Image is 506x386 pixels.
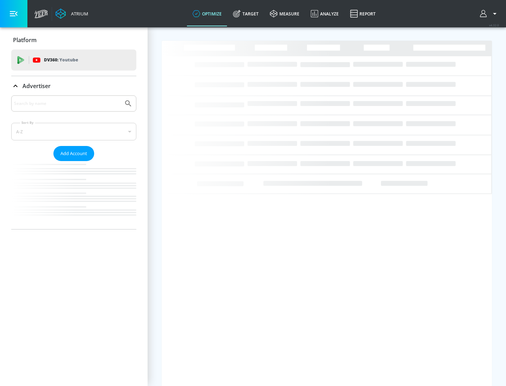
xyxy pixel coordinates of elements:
[11,49,136,71] div: DV360: Youtube
[22,82,51,90] p: Advertiser
[53,146,94,161] button: Add Account
[187,1,227,26] a: optimize
[489,23,499,27] span: v 4.32.0
[56,8,88,19] a: Atrium
[14,99,121,108] input: Search by name
[344,1,381,26] a: Report
[60,149,87,158] span: Add Account
[11,161,136,229] nav: list of Advertiser
[11,95,136,229] div: Advertiser
[68,11,88,17] div: Atrium
[59,56,78,64] p: Youtube
[227,1,264,26] a: Target
[11,123,136,140] div: A-Z
[305,1,344,26] a: Analyze
[11,30,136,50] div: Platform
[13,36,37,44] p: Platform
[11,76,136,96] div: Advertiser
[44,56,78,64] p: DV360:
[20,120,35,125] label: Sort By
[264,1,305,26] a: measure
